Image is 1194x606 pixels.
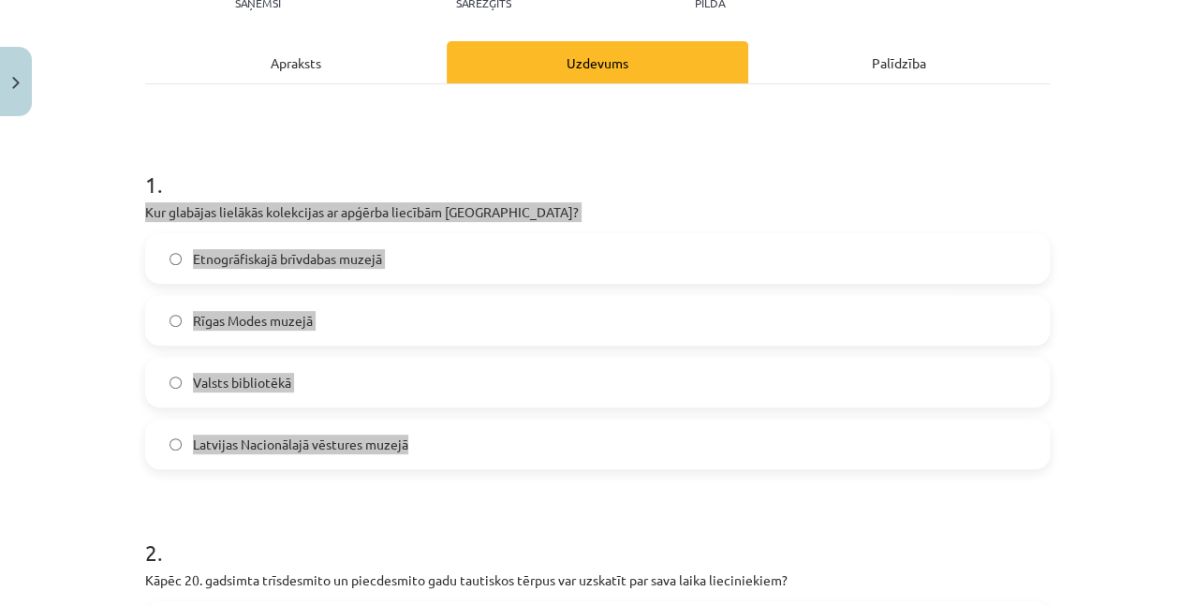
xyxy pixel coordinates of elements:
[145,570,1050,590] p: Kāpēc 20. gadsimta trīsdesmito un piecdesmito gadu tautiskos tērpus var uzskatīt par sava laika l...
[193,435,408,454] span: Latvijas Nacionālajā vēstures muzejā
[170,377,182,389] input: Valsts bibliotēkā
[145,202,1050,222] p: Kur glabājas lielākās kolekcijas ar apģērba liecībām [GEOGRAPHIC_DATA]?
[193,249,382,269] span: Etnogrāfiskajā brīvdabas muzejā
[170,315,182,327] input: Rīgas Modes muzejā
[145,41,447,83] div: Apraksts
[193,373,291,392] span: Valsts bibliotēkā
[12,77,20,89] img: icon-close-lesson-0947bae3869378f0d4975bcd49f059093ad1ed9edebbc8119c70593378902aed.svg
[145,139,1050,197] h1: 1 .
[170,253,182,265] input: Etnogrāfiskajā brīvdabas muzejā
[170,438,182,451] input: Latvijas Nacionālajā vēstures muzejā
[748,41,1050,83] div: Palīdzība
[447,41,748,83] div: Uzdevums
[193,311,313,331] span: Rīgas Modes muzejā
[145,507,1050,565] h1: 2 .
